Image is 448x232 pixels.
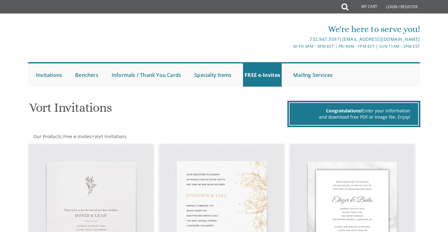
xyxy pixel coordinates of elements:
a: Benchers [74,63,100,87]
a: 732.947.3597 [310,36,339,42]
a: Vort Invitations [94,133,126,139]
h1: Vort Invitations [29,101,286,119]
a: [EMAIL_ADDRESS][DOMAIN_NAME] [342,36,420,42]
a: Informals / Thank You Cards [110,63,183,87]
a: Specialty Items [193,63,233,87]
span: > [91,133,126,139]
a: FREE e-Invites [243,63,282,87]
div: We're here to serve you! [159,23,420,35]
div: and download free PDF or Image file. Enjoy! [297,114,410,120]
a: Our Products [33,133,61,139]
a: My Cart [348,1,382,13]
div: M-Th 9am - 5pm EST | Fri 9am - 1pm EST | Sun 11am - 3pm EST [159,43,420,50]
a: Mailing Services [292,63,334,87]
div: Enter your information [297,108,410,114]
a: Invitations [34,63,64,87]
span: Congratulations! [326,108,362,114]
div: : [28,133,224,140]
span: Vort Invitations [95,133,126,139]
a: Free e-Invites [63,133,91,139]
div: | [159,35,420,43]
